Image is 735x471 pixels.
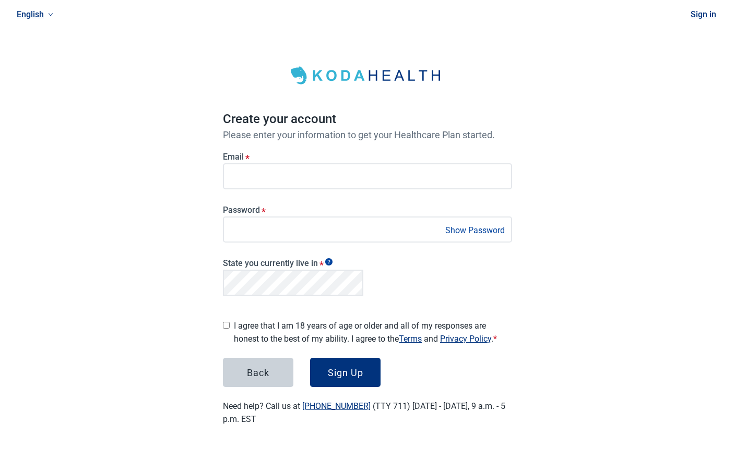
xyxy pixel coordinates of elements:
[325,258,333,265] span: Show tooltip
[493,334,497,344] span: Required field
[440,334,491,344] a: Privacy Policy
[442,223,508,237] button: Show Password
[247,367,269,378] div: Back
[13,6,57,23] a: Current language: English
[198,17,537,451] main: Main content
[284,63,451,89] img: Koda Health
[223,129,512,140] p: Please enter your information to get your Healthcare Plan started.
[328,367,363,378] div: Sign Up
[399,334,422,344] a: Terms
[223,401,505,424] label: Need help? Call us at (TTY 711) [DATE] - [DATE], 9 a.m. - 5 p.m. EST
[234,319,512,345] label: I agree that I am 18 years of age or older and all of my responses are honest to the best of my a...
[223,152,512,162] label: Email
[310,358,381,387] button: Sign Up
[48,12,53,17] span: down
[302,401,371,411] a: [PHONE_NUMBER]
[691,9,716,19] a: Sign in
[223,358,293,387] button: Back
[223,205,512,215] label: Password
[223,258,363,268] label: State you currently live in
[223,110,512,129] h1: Create your account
